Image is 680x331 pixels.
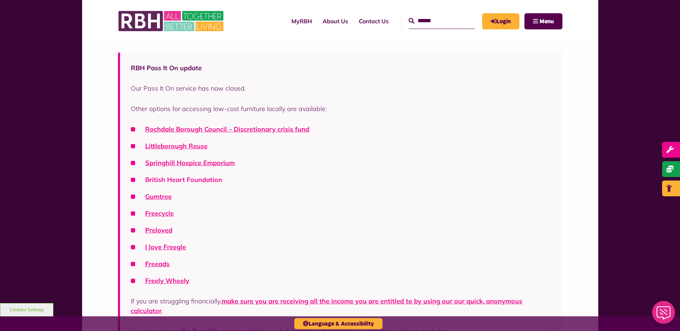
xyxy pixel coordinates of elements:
img: RBH [118,7,225,35]
p: If you are struggling financially, . [131,296,552,316]
a: MyRBH [286,11,317,31]
p: Other options for accessing low-cost furniture locally are available: [131,104,552,114]
a: British Heart Foundation [145,176,222,184]
a: About Us [317,11,353,31]
input: Search [409,13,475,29]
strong: RBH Pass It On update [131,64,202,72]
iframe: Netcall Web Assistant for live chat [648,299,680,331]
a: Freely Wheely [145,277,189,285]
span: Menu [539,19,554,24]
a: Littleborough Reuse [145,142,208,150]
a: Contact Us [353,11,394,31]
a: Freecycle [145,209,174,217]
a: make sure you are receiving all the income you are entitled to by using our our quick, anonymous ... [131,297,522,315]
a: Rochdale Borough Council – Discretionary crisis fund [145,125,309,133]
a: MyRBH [482,13,519,29]
a: Preloved [145,226,172,234]
a: Springhill Hospice Emporium [145,159,235,167]
button: Language & Accessibility [294,318,382,329]
p: Our Pass It On service has now closed. [131,83,552,93]
a: Gumtree [145,192,172,201]
a: I love Freegle [145,243,186,251]
a: Freeads [145,260,170,268]
button: Navigation [524,13,562,29]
